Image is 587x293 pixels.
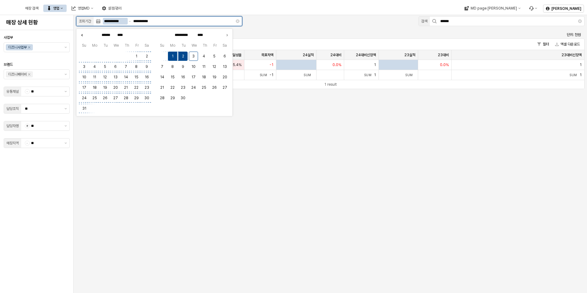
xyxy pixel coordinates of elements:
[6,123,19,129] div: 담당자명
[68,5,97,12] button: 영업MD
[43,5,67,12] button: 영업
[270,62,274,67] span: -1
[111,72,120,82] button: 2025-08-13
[210,62,219,71] button: 2025-09-12
[6,19,67,25] h4: 매장 상세 현황
[100,72,110,82] button: 2025-08-12
[220,52,229,61] button: 2025-09-06
[374,73,376,77] span: 1
[332,62,341,67] span: 0.0%
[220,83,229,92] button: 2025-09-27
[80,62,89,71] button: 2025-08-03
[364,73,374,77] span: Sum
[324,81,337,88] div: 1 result
[132,83,141,92] button: 2025-08-22
[440,62,449,67] span: 0.0%
[62,104,69,113] button: 제안 사항 표시
[570,73,580,77] span: Sum
[220,72,229,82] button: 2025-09-20
[551,6,581,11] p: [PERSON_NAME]
[132,72,141,82] button: 2025-08-15
[25,89,29,94] span: -
[100,83,110,92] button: 2025-08-19
[111,93,120,103] button: 2025-08-27
[111,83,120,92] button: 2025-08-20
[132,42,142,49] span: Fr
[80,104,89,113] button: 2025-08-31
[199,83,208,92] button: 2025-09-25
[157,62,167,71] button: 2025-09-07
[220,42,230,49] span: Sa
[157,72,167,82] button: 2025-09-14
[79,30,455,37] h5: 매장별 매출 현황(1)
[80,93,89,103] button: 2025-08-24
[210,42,220,49] span: Fr
[178,83,188,92] button: 2025-09-23
[6,88,19,95] div: 유통채널
[461,5,524,12] div: MD page 이동
[28,46,30,49] div: Remove 디즈니사업부
[178,42,189,49] span: Tu
[178,93,188,103] button: 2025-09-30
[168,83,177,92] button: 2025-09-22
[62,121,69,131] button: 제안 사항 표시
[62,139,69,148] button: 제안 사항 표시
[210,52,219,61] button: 2025-09-05
[90,93,99,103] button: 2025-08-25
[100,62,110,71] button: 2025-08-05
[543,5,584,13] button: [PERSON_NAME]
[142,42,152,49] span: Sa
[535,41,551,48] button: 필터
[157,93,167,103] button: 2025-09-28
[28,73,30,76] div: Remove 디즈니베이비
[79,42,89,49] span: Su
[121,72,130,82] button: 2025-08-14
[374,62,376,67] span: 1
[79,32,85,38] button: Previous month
[330,53,341,57] span: 24대비
[142,93,151,103] button: 2025-08-30
[168,62,177,71] button: 2025-09-08
[111,62,120,71] button: 2025-08-06
[189,52,198,61] button: 2025-09-03
[405,73,415,77] span: Sum
[404,53,415,57] span: 23실적
[178,72,188,82] button: 2025-09-16
[62,43,69,52] button: 제안 사항 표시
[108,6,122,10] div: 설정/관리
[168,52,177,61] button: 2025-09-01
[80,72,89,82] button: 2025-08-10
[167,42,178,49] span: Mo
[121,62,130,71] button: 2025-08-07
[78,6,90,10] div: 영업MD
[98,5,125,12] button: 설정/관리
[421,18,427,24] div: 검색
[270,73,274,77] span: -1
[503,32,581,37] p: 단위: 천원
[6,106,19,112] div: 담당조직
[199,52,208,61] button: 2025-09-04
[189,83,198,92] button: 2025-09-24
[580,73,582,77] span: 1
[25,124,29,128] span: 전
[178,62,188,71] button: 2025-09-09
[121,93,130,103] button: 2025-08-28
[90,72,99,82] button: 2025-08-11
[304,73,314,77] span: Sum
[142,52,151,61] button: 2025-08-02
[260,73,270,77] span: Sum
[303,53,314,57] span: 24실적
[111,42,122,49] span: We
[4,62,13,67] span: 브랜드
[132,52,141,61] button: 2025-08-01
[261,53,274,57] span: 목표차액
[25,6,38,10] div: 매장 검색
[178,52,188,61] button: 2025-09-02
[210,83,219,92] button: 2025-09-26
[470,6,517,10] div: MD page [PERSON_NAME]
[25,141,29,145] span: -
[578,19,582,23] button: Clear
[189,42,200,49] span: We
